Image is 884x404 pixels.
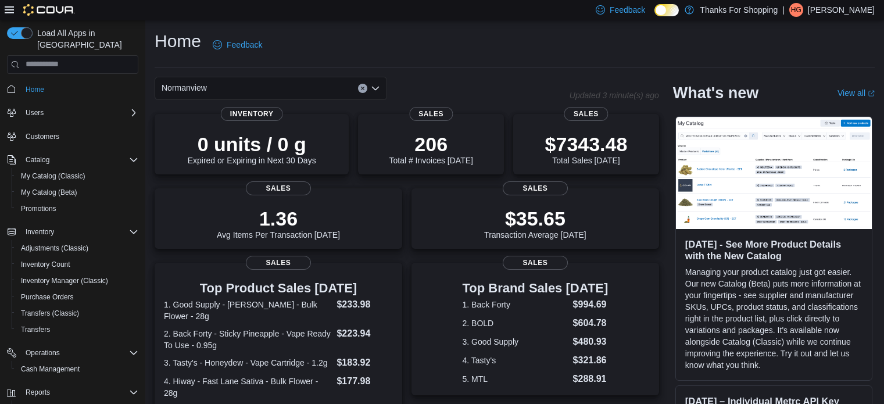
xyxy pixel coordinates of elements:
button: Operations [2,345,143,361]
button: Reports [21,385,55,399]
button: Inventory [21,225,59,239]
dd: $321.86 [573,353,609,367]
button: Inventory Manager (Classic) [12,273,143,289]
dt: 1. Back Forty [463,299,568,310]
dt: 2. Back Forty - Sticky Pineapple - Vape Ready To Use - 0.95g [164,328,332,351]
span: Inventory [221,107,283,121]
span: Inventory [26,227,54,237]
span: Adjustments (Classic) [21,244,88,253]
h3: [DATE] - See More Product Details with the New Catalog [685,238,862,262]
span: Promotions [16,202,138,216]
button: Catalog [21,153,54,167]
span: Dark Mode [654,16,655,17]
span: Inventory Manager (Classic) [21,276,108,285]
button: Customers [2,128,143,145]
span: Purchase Orders [21,292,74,302]
dd: $223.94 [337,327,392,341]
a: Purchase Orders [16,290,78,304]
a: My Catalog (Beta) [16,185,82,199]
dd: $183.92 [337,356,392,370]
button: Reports [2,384,143,401]
span: My Catalog (Beta) [21,188,77,197]
p: Managing your product catalog just got easier. Our new Catalog (Beta) puts more information at yo... [685,266,862,371]
dt: 4. Hiway - Fast Lane Sativa - Bulk Flower - 28g [164,376,332,399]
button: My Catalog (Classic) [12,168,143,184]
input: Dark Mode [654,4,679,16]
span: Transfers (Classic) [21,309,79,318]
button: Inventory Count [12,256,143,273]
span: Home [26,85,44,94]
span: Cash Management [21,364,80,374]
span: Users [21,106,138,120]
p: Updated 3 minute(s) ago [570,91,659,100]
span: Inventory Count [16,258,138,271]
div: Expired or Expiring in Next 30 Days [188,133,316,165]
dd: $177.98 [337,374,392,388]
dt: 4. Tasty's [463,355,568,366]
span: Customers [21,129,138,144]
button: Home [2,81,143,98]
span: My Catalog (Classic) [21,171,85,181]
span: Operations [26,348,60,357]
a: Home [21,83,49,96]
div: H Griffin [789,3,803,17]
div: Total Sales [DATE] [545,133,628,165]
p: $35.65 [484,207,586,230]
span: Sales [409,107,453,121]
p: [PERSON_NAME] [808,3,875,17]
span: Sales [246,181,311,195]
button: Open list of options [371,84,380,93]
span: Users [26,108,44,117]
span: Inventory [21,225,138,239]
a: Adjustments (Classic) [16,241,93,255]
dt: 1. Good Supply - [PERSON_NAME] - Bulk Flower - 28g [164,299,332,322]
button: Adjustments (Classic) [12,240,143,256]
span: Normanview [162,81,207,95]
a: Inventory Count [16,258,75,271]
span: Feedback [610,4,645,16]
span: Home [21,82,138,96]
p: 1.36 [217,207,340,230]
dd: $604.78 [573,316,609,330]
span: Sales [503,181,568,195]
button: Inventory [2,224,143,240]
span: Inventory Count [21,260,70,269]
span: Catalog [26,155,49,165]
dt: 2. BOLD [463,317,568,329]
button: Promotions [12,201,143,217]
span: Reports [21,385,138,399]
button: Transfers (Classic) [12,305,143,321]
span: Customers [26,132,59,141]
span: Reports [26,388,50,397]
span: Operations [21,346,138,360]
p: $7343.48 [545,133,628,156]
span: Adjustments (Classic) [16,241,138,255]
span: Transfers [21,325,50,334]
button: Catalog [2,152,143,168]
h3: Top Brand Sales [DATE] [463,281,609,295]
div: Total # Invoices [DATE] [389,133,473,165]
h2: What's new [673,84,758,102]
button: Operations [21,346,65,360]
span: Catalog [21,153,138,167]
dd: $994.69 [573,298,609,312]
svg: External link [868,90,875,97]
span: Sales [246,256,311,270]
span: Cash Management [16,362,138,376]
a: Inventory Manager (Classic) [16,274,113,288]
img: Cova [23,4,75,16]
span: Inventory Manager (Classic) [16,274,138,288]
a: Promotions [16,202,61,216]
a: Cash Management [16,362,84,376]
span: Transfers (Classic) [16,306,138,320]
button: Purchase Orders [12,289,143,305]
a: Transfers [16,323,55,337]
span: Feedback [227,39,262,51]
span: Promotions [21,204,56,213]
a: My Catalog (Classic) [16,169,90,183]
h1: Home [155,30,201,53]
p: 0 units / 0 g [188,133,316,156]
dt: 5. MTL [463,373,568,385]
div: Transaction Average [DATE] [484,207,586,239]
span: Sales [503,256,568,270]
